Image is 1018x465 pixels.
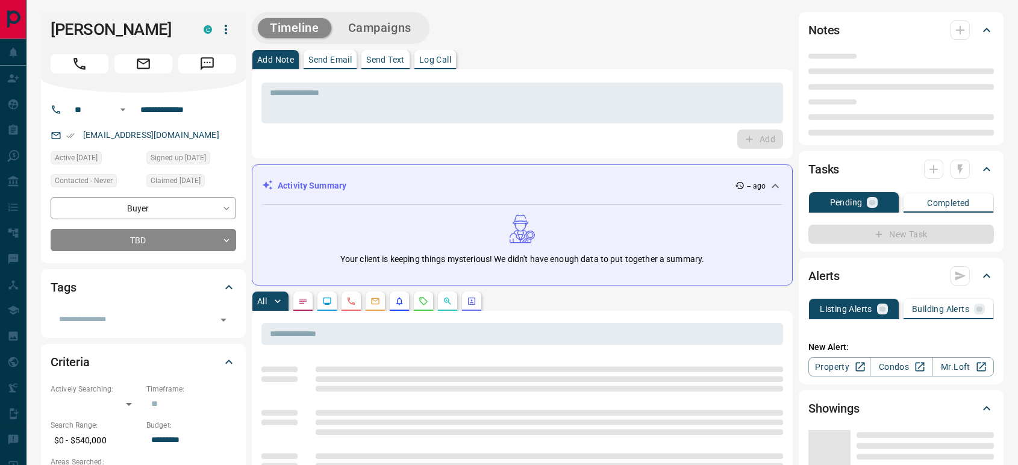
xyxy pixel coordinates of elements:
div: Buyer [51,197,236,219]
h2: Tags [51,278,76,297]
svg: Opportunities [443,296,452,306]
p: New Alert: [808,341,994,354]
p: Listing Alerts [820,305,872,313]
h2: Showings [808,399,860,418]
h2: Criteria [51,352,90,372]
p: Send Email [308,55,352,64]
h2: Alerts [808,266,840,286]
a: Condos [870,357,932,376]
button: Open [116,102,130,117]
p: Pending [830,198,863,207]
p: Building Alerts [912,305,969,313]
p: Your client is keeping things mysterious! We didn't have enough data to put together a summary. [340,253,704,266]
span: Signed up [DATE] [151,152,206,164]
span: Call [51,54,108,73]
span: Active [DATE] [55,152,98,164]
p: Timeframe: [146,384,236,395]
button: Campaigns [336,18,423,38]
div: Notes [808,16,994,45]
span: Email [114,54,172,73]
a: Property [808,357,870,376]
div: Mon Apr 15 2024 [51,151,140,168]
div: Activity Summary-- ago [262,175,782,197]
h2: Tasks [808,160,839,179]
div: Thu May 10 2018 [146,174,236,191]
div: Criteria [51,348,236,376]
p: Send Text [366,55,405,64]
a: Mr.Loft [932,357,994,376]
p: Activity Summary [278,179,346,192]
svg: Lead Browsing Activity [322,296,332,306]
span: Claimed [DATE] [151,175,201,187]
p: All [257,297,267,305]
div: Tags [51,273,236,302]
p: Budget: [146,420,236,431]
svg: Requests [419,296,428,306]
svg: Email Verified [66,131,75,140]
svg: Agent Actions [467,296,476,306]
div: Alerts [808,261,994,290]
div: condos.ca [204,25,212,34]
button: Open [215,311,232,328]
svg: Emails [370,296,380,306]
p: $0 - $540,000 [51,431,140,451]
h1: [PERSON_NAME] [51,20,186,39]
p: Log Call [419,55,451,64]
svg: Notes [298,296,308,306]
svg: Calls [346,296,356,306]
div: TBD [51,229,236,251]
div: Tasks [808,155,994,184]
p: -- ago [747,181,766,192]
p: Add Note [257,55,294,64]
div: Showings [808,394,994,423]
button: Timeline [258,18,331,38]
span: Message [178,54,236,73]
svg: Listing Alerts [395,296,404,306]
p: Search Range: [51,420,140,431]
span: Contacted - Never [55,175,113,187]
p: Completed [927,199,970,207]
p: Actively Searching: [51,384,140,395]
div: Thu May 03 2018 [146,151,236,168]
a: [EMAIL_ADDRESS][DOMAIN_NAME] [83,130,219,140]
h2: Notes [808,20,840,40]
